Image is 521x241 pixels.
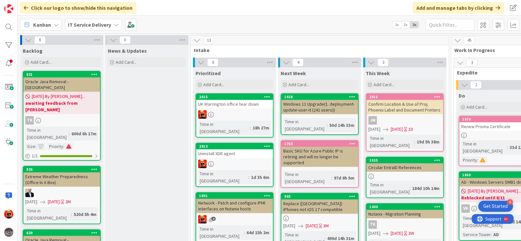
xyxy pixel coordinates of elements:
[196,143,273,158] div: 2013Uninstall XDR agent
[69,130,70,137] span: :
[25,198,37,205] span: [DATE]
[415,138,441,145] div: 19d 5h 38m
[391,126,403,133] span: [DATE]
[47,143,63,150] div: Priority
[284,141,358,146] div: 1763
[368,220,377,229] div: TK
[196,70,221,76] span: Prioritized
[461,231,491,238] div: Service Tower
[366,116,443,125] div: JM
[284,194,358,199] div: 903
[392,21,401,28] span: 1x
[281,70,306,76] span: Next Week
[65,198,71,205] div: 2M
[33,3,36,8] div: 9+
[461,156,477,164] div: Priority
[281,194,358,199] div: 903
[470,81,481,89] span: 2
[203,36,214,44] span: 13
[48,198,60,205] span: [DATE]
[108,47,147,54] span: News & Updates
[413,2,504,14] div: Add and manage tabs by clicking
[35,143,36,150] span: :
[483,203,508,209] div: Get Started
[196,94,273,100] div: 2015
[292,59,303,66] span: 4
[323,222,329,229] div: 3M
[366,204,443,210] div: 1440
[366,220,443,229] div: TK
[283,171,331,185] div: Time in [GEOGRAPHIC_DATA]
[461,140,507,154] div: Time in [GEOGRAPHIC_DATA]
[31,59,51,65] span: Add Card...
[478,201,513,212] div: Open Get Started checklist, remaining modules: 4
[196,199,273,213] div: Network - Patch and configure IPMI interfaces on Nutanix hosts
[284,95,358,99] div: 1928
[207,59,218,66] span: 6
[366,157,444,198] a: 1535Circular EntraID ReferencesTime in [GEOGRAPHIC_DATA]:184d 10h 14m
[196,94,273,108] div: 2015UK Warrington office tear down
[283,118,327,132] div: Time in [GEOGRAPHIC_DATA]
[366,100,443,114] div: Confirm Location & Use of Proj. Phoenix Label and Document Printers
[461,204,470,213] div: VK
[116,59,136,65] span: Add Card...
[68,21,111,28] b: IT Service Delivery
[288,82,309,87] span: Add Card...
[249,174,271,181] div: 1d 3h 6m
[477,156,478,164] span: :
[366,94,443,100] div: 2011
[198,225,244,240] div: Time in [GEOGRAPHIC_DATA]
[34,36,45,44] span: 6
[368,126,380,133] span: [DATE]
[4,4,13,13] img: Visit kanbanzone.com
[23,167,100,172] div: 836
[20,2,136,14] div: Click our logo to show/hide this navigation
[196,193,273,213] div: 1891Network - Patch and configure IPMI interfaces on Nutanix hosts
[26,167,100,172] div: 836
[414,138,415,145] span: :
[327,122,328,129] span: :
[408,126,413,133] div: 1D
[507,144,508,151] span: :
[328,122,356,129] div: 50d 14h 33m
[366,157,443,172] div: 1535Circular EntraID References
[25,116,34,125] div: TK
[283,222,295,229] span: [DATE]
[374,82,394,87] span: Add Card...
[196,215,273,223] div: VN
[244,229,245,236] span: :
[281,140,359,188] a: 1763Basic SKU for Azure Public IP is retiring and will no longer be supportedTime in [GEOGRAPHIC_...
[331,174,332,181] span: :
[401,21,410,28] span: 2x
[410,21,419,28] span: 3x
[23,72,100,77] div: 631
[281,141,358,147] div: 1763
[366,210,443,218] div: Nutanix - Migration Planning
[410,185,411,192] span: :
[466,59,477,67] span: 3
[196,110,273,119] div: VN
[377,59,388,66] span: 3
[194,47,440,53] span: Intake
[466,104,487,110] span: Add Card...
[251,124,271,131] div: 18h 27m
[25,127,69,141] div: Time in [GEOGRAPHIC_DATA]
[23,172,100,187] div: Extreme Weather Preparedness (Office In A Box)
[408,230,414,237] div: 3W
[196,149,273,158] div: Uninstall XDR agent
[26,231,100,235] div: 630
[507,199,513,205] div: 4
[198,160,207,168] img: VN
[281,93,359,135] a: 1928Windows 11 Upgrade(1. deployment-update-user-it (241 users))Time in [GEOGRAPHIC_DATA]:50d 14h...
[25,207,71,221] div: Time in [GEOGRAPHIC_DATA]
[23,230,100,236] div: 630
[492,231,501,238] div: AD
[368,116,377,125] div: JM
[368,230,380,237] span: [DATE]
[199,95,273,99] div: 2015
[196,143,273,187] a: 2013Uninstall XDR agentVNTime in [GEOGRAPHIC_DATA]:1d 3h 6m
[366,204,443,218] div: 1440Nutanix - Migration Planning
[25,100,98,113] b: awaiting feedback from [PERSON_NAME]
[369,95,443,99] div: 2011
[366,93,444,152] a: 2011Confirm Location & Use of Proj. Phoenix Label and Document PrintersJM[DATE][DATE]1DTime in [G...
